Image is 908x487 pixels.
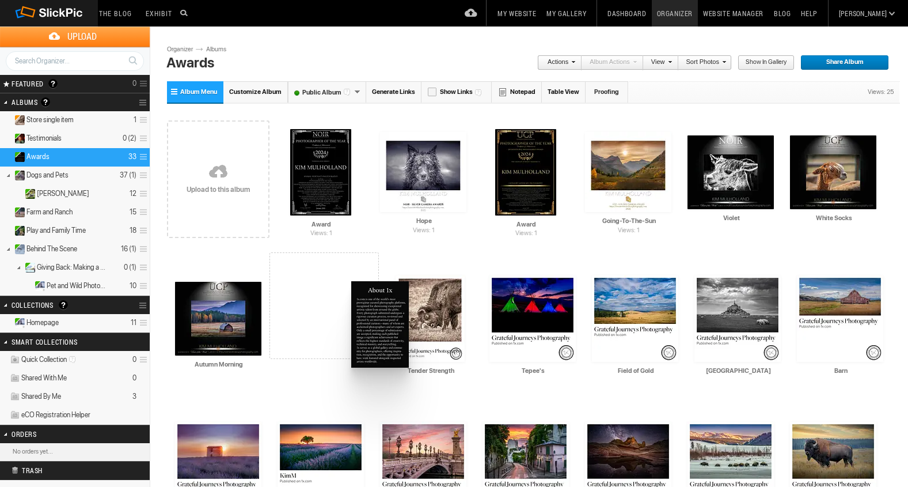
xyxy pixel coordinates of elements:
[790,213,877,223] input: White Socks
[21,410,90,420] span: eCO Registration Helper
[10,260,26,274] a: Collapse
[26,134,62,143] span: Testimonials
[26,226,86,235] span: Play and Family Time
[694,275,781,362] img: 3092889.webp
[26,318,59,327] span: Homepage
[139,297,150,314] a: Collection Options
[489,275,576,362] img: 2904248.webp
[178,6,192,20] input: Search photos on SlickPic...
[694,365,782,376] input: Mont Saint-Michel
[492,81,542,103] a: Notepad
[10,318,25,328] ins: Public Collection
[20,263,36,273] ins: Public Album
[10,207,25,217] ins: Public Album
[687,213,775,223] input: Violet
[10,410,20,420] img: ico_album_coll.png
[12,462,119,479] h2: Trash
[26,171,69,180] span: Dogs and Pets
[12,425,108,443] h2: Orders
[14,27,150,47] span: Upload
[10,152,25,162] ins: Public Album
[10,392,20,402] img: ico_album_coll.png
[537,55,575,70] a: Actions
[12,93,108,111] h2: Albums
[175,282,261,356] img: KIM_M_-.webp
[21,373,67,383] span: Shared With Me
[12,296,108,314] h2: Collections
[180,88,217,96] span: Album Menu
[12,333,108,350] h2: Smart Collections
[643,55,672,70] a: View
[37,263,108,272] span: Giving Back: Making a Difference...
[47,281,107,290] span: Pet and Wild Photography
[175,359,263,369] input: Autumn Morning
[592,365,679,376] input: Field of Gold
[21,355,79,364] span: Quick Collection
[582,55,637,70] a: Album Actions
[1,207,12,216] a: Expand
[797,275,883,362] img: 2780995.webp
[800,55,881,70] span: Share Album
[366,81,421,103] a: Generate Links
[290,229,352,239] span: Views: 1
[585,216,673,226] input: Going-To-The-Sun
[290,129,351,216] img: KIM_M.webp
[37,189,89,198] span: Reggie
[1,226,12,235] a: Expand
[790,135,876,209] img: KIM_M_%281%29.webp
[738,55,795,70] a: Show in Gallery
[288,89,354,96] font: Public Album
[678,55,726,70] a: Sort Photos
[585,132,671,212] img: KIM_%281%29_v2.webp
[687,135,774,209] img: KIM_M_%282%29.webp
[21,278,32,287] a: Expand
[229,88,282,96] span: Customize Album
[30,281,45,291] ins: Public Album
[10,226,25,236] ins: Public Album
[13,448,53,455] b: No orders yet...
[6,51,144,71] input: Search Organizer...
[12,186,22,195] a: Expand
[592,275,678,362] img: 3246166.webp
[10,355,20,365] img: ico_album_quick.png
[380,216,468,226] input: Hope
[26,152,50,161] span: Awards
[10,244,25,254] ins: Public Album
[21,392,61,401] span: Shared By Me
[421,81,492,103] a: Show Links
[351,281,409,368] img: ChatGPT_Image_Aug_10%2C_2025%2C_09_48_11_AM.webp
[738,55,787,70] span: Show in Gallery
[380,132,466,212] img: KIM.webp
[797,365,884,376] input: Barn
[1,134,12,142] a: Expand
[542,81,586,103] a: Table View
[203,45,238,54] a: Albums
[387,365,474,376] input: Tender Strength
[26,115,74,124] span: Store single item
[20,189,36,199] ins: Public Album
[1,318,12,327] a: Expand
[278,219,365,229] input: Award
[26,244,77,254] span: Behind The Scene
[26,207,73,217] span: Farm and Ranch
[380,226,468,236] span: Views: 1
[1,115,12,124] a: Expand
[489,365,577,376] input: Tepee's
[862,82,899,103] div: Views: 25
[396,275,465,362] img: 3207490.webp
[495,129,556,216] img: KIMMULHOLLAND.webp
[10,115,25,125] ins: Unlisted Album
[8,79,44,88] span: FEATURED
[586,81,628,103] a: Proofing
[495,229,557,239] span: Views: 1
[10,134,25,144] ins: Public Album
[10,171,25,180] ins: Public Album
[483,219,570,229] input: Award
[10,373,20,383] img: ico_album_coll.png
[585,226,673,236] span: Views: 1
[1,152,12,161] a: Collapse
[122,51,143,70] a: Search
